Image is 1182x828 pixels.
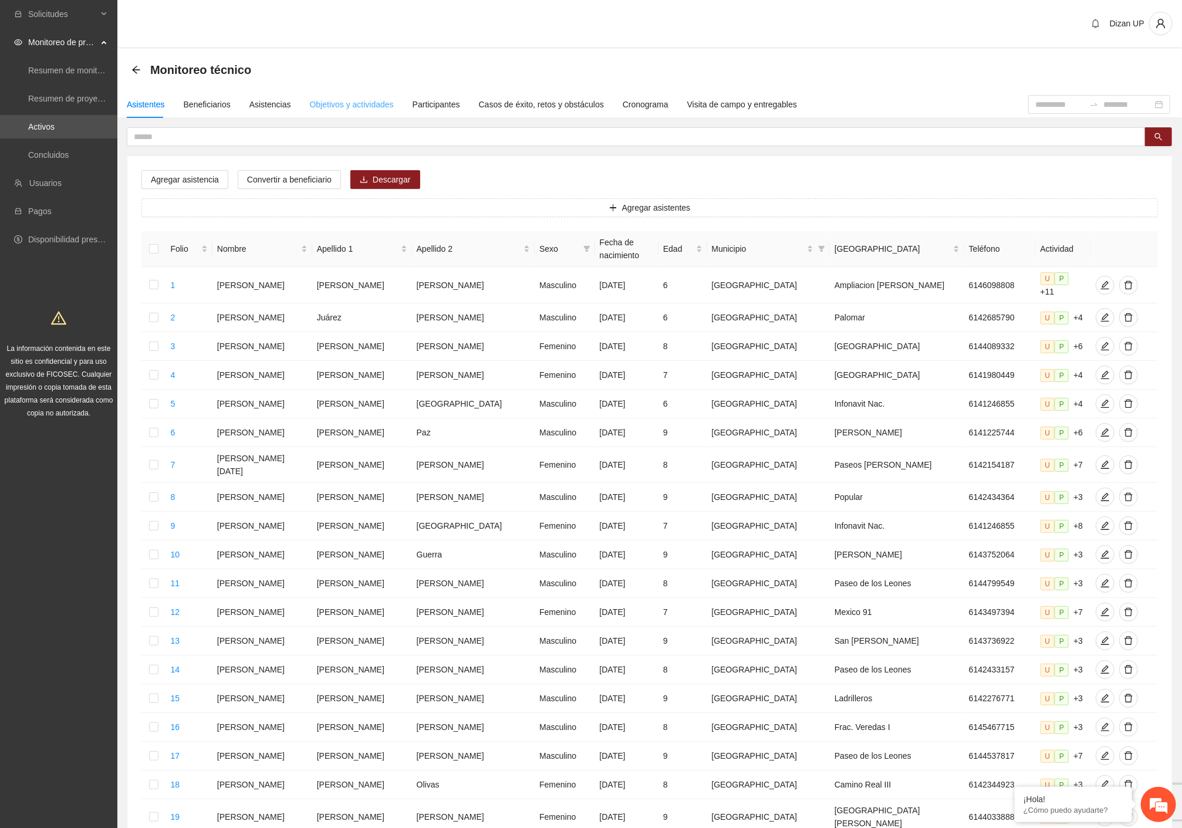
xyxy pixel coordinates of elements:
[1096,366,1115,384] button: edit
[964,231,1036,267] th: Teléfono
[1119,276,1138,295] button: delete
[1041,491,1055,504] span: U
[707,447,830,483] td: [GEOGRAPHIC_DATA]
[312,303,412,332] td: Juárez
[150,60,251,79] span: Monitoreo técnico
[412,361,535,390] td: [PERSON_NAME]
[170,579,180,588] a: 11
[830,231,964,267] th: Colonia
[1120,780,1137,789] span: delete
[1096,746,1115,765] button: edit
[312,483,412,512] td: [PERSON_NAME]
[835,242,951,255] span: [GEOGRAPHIC_DATA]
[964,447,1036,483] td: 6142154187
[131,65,141,75] div: Back
[1149,12,1173,35] button: user
[1096,460,1114,469] span: edit
[595,303,658,332] td: [DATE]
[1096,603,1115,621] button: edit
[28,2,97,26] span: Solicitudes
[412,303,535,332] td: [PERSON_NAME]
[5,344,113,417] span: La información contenida en este sitio es confidencial y para uso exclusivo de FICOSEC. Cualquier...
[1120,722,1137,732] span: delete
[412,267,535,303] td: [PERSON_NAME]
[170,550,180,559] a: 10
[964,540,1036,569] td: 6143752064
[1119,516,1138,535] button: delete
[830,332,964,361] td: [GEOGRAPHIC_DATA]
[1041,520,1055,533] span: U
[1096,280,1114,290] span: edit
[622,201,691,214] span: Agregar asistentes
[1096,308,1115,327] button: edit
[1096,342,1114,351] span: edit
[830,418,964,447] td: [PERSON_NAME]
[1119,660,1138,679] button: delete
[816,240,828,258] span: filter
[1087,19,1105,28] span: bell
[658,540,707,569] td: 9
[1120,399,1137,408] span: delete
[1036,303,1091,332] td: +4
[1150,18,1172,29] span: user
[1036,390,1091,418] td: +4
[1036,569,1091,598] td: +3
[170,694,180,703] a: 15
[166,231,212,267] th: Folio
[830,361,964,390] td: [GEOGRAPHIC_DATA]
[312,569,412,598] td: [PERSON_NAME]
[1096,751,1114,761] span: edit
[14,10,22,18] span: inbox
[1096,636,1114,645] span: edit
[964,361,1036,390] td: 6141980449
[1096,516,1115,535] button: edit
[170,521,175,530] a: 9
[1089,100,1099,109] span: to
[658,483,707,512] td: 9
[830,483,964,512] td: Popular
[1036,540,1091,569] td: +3
[170,399,175,408] a: 5
[707,231,830,267] th: Municipio
[535,361,595,390] td: Femenino
[707,418,830,447] td: [GEOGRAPHIC_DATA]
[238,170,341,189] button: Convertir a beneficiario
[170,722,180,732] a: 16
[170,313,175,322] a: 2
[595,540,658,569] td: [DATE]
[1119,775,1138,794] button: delete
[1041,340,1055,353] span: U
[212,390,312,418] td: [PERSON_NAME]
[1036,332,1091,361] td: +6
[623,98,668,111] div: Cronograma
[1055,520,1069,533] span: P
[1096,550,1114,559] span: edit
[535,540,595,569] td: Masculino
[595,512,658,540] td: [DATE]
[412,569,535,598] td: [PERSON_NAME]
[170,492,175,502] a: 8
[360,175,368,185] span: download
[141,170,228,189] button: Agregar asistencia
[170,812,180,822] a: 19
[170,370,175,380] a: 4
[1036,447,1091,483] td: +7
[1120,665,1137,674] span: delete
[68,157,162,275] span: Estamos en línea.
[1041,459,1055,472] span: U
[1119,689,1138,708] button: delete
[1119,455,1138,474] button: delete
[1120,550,1137,559] span: delete
[595,598,658,627] td: [DATE]
[595,231,658,267] th: Fecha de nacimiento
[412,598,535,627] td: [PERSON_NAME]
[1096,423,1115,442] button: edit
[1120,607,1137,617] span: delete
[1110,19,1144,28] span: Dizan UP
[1096,574,1115,593] button: edit
[212,483,312,512] td: [PERSON_NAME]
[28,235,129,244] a: Disponibilidad presupuestal
[535,598,595,627] td: Femenino
[1096,545,1115,564] button: edit
[312,332,412,361] td: [PERSON_NAME]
